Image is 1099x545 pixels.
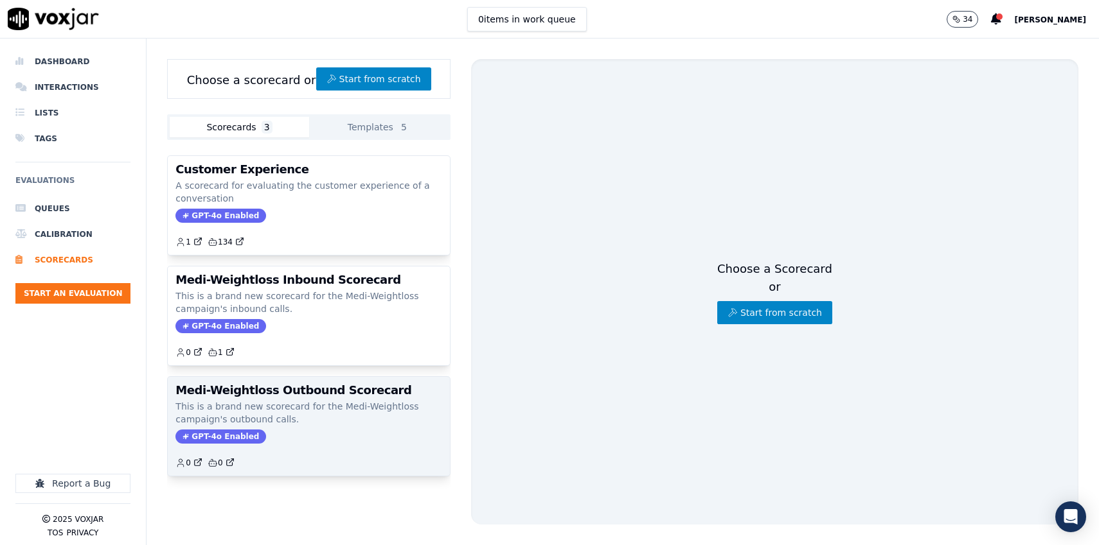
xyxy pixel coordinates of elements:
button: 0 [175,347,208,358]
button: Start an Evaluation [15,283,130,304]
a: 0 [175,458,202,468]
a: Calibration [15,221,130,247]
button: [PERSON_NAME] [1014,12,1099,27]
p: This is a brand new scorecard for the Medi-Weightloss campaign's outbound calls. [175,400,442,426]
a: Scorecards [15,247,130,273]
span: GPT-4o Enabled [175,429,266,444]
span: [PERSON_NAME] [1014,15,1086,24]
button: 0 [175,458,208,468]
button: Start from scratch [316,67,431,91]
button: Templates [309,117,448,137]
button: Report a Bug [15,474,130,493]
h3: Medi-Weightloss Inbound Scorecard [175,274,442,286]
a: 0 [208,458,235,468]
a: Interactions [15,74,130,100]
h3: Medi-Weightloss Outbound Scorecard [175,385,442,396]
p: 34 [963,14,972,24]
button: TOS [48,528,63,538]
div: Choose a scorecard or [167,59,451,99]
button: 1 [175,237,208,247]
div: Open Intercom Messenger [1055,501,1086,532]
a: Queues [15,196,130,221]
button: Start from scratch [717,301,832,324]
button: Scorecards [170,117,308,137]
span: GPT-4o Enabled [175,209,266,223]
a: 0 [175,347,202,358]
a: 1 [208,347,235,358]
button: 34 [947,11,978,28]
img: voxjar logo [8,8,99,30]
h6: Evaluations [15,173,130,196]
h3: Customer Experience [175,164,442,175]
p: A scorecard for evaluating the customer experience of a conversation [175,179,442,205]
a: Lists [15,100,130,126]
button: 0items in work queue [467,7,587,31]
div: Choose a Scorecard or [717,260,832,324]
a: Dashboard [15,49,130,74]
button: 34 [947,11,991,28]
span: GPT-4o Enabled [175,319,266,333]
span: 3 [262,121,273,134]
a: 1 [175,237,202,247]
p: This is a brand new scorecard for the Medi-Weightloss campaign's inbound calls. [175,290,442,315]
a: Tags [15,126,130,151]
p: 2025 Voxjar [53,514,103,524]
span: 5 [398,121,409,134]
button: Privacy [66,528,98,538]
a: 134 [208,237,244,247]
